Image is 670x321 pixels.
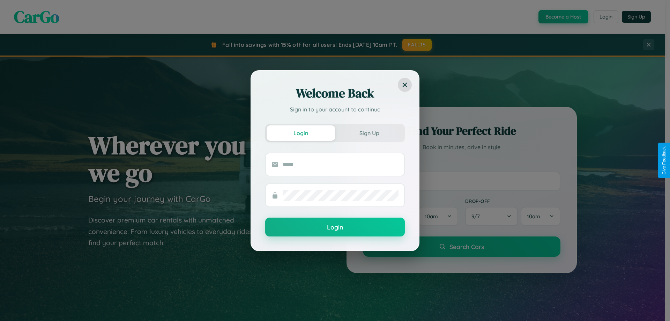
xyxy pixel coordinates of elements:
[265,105,405,114] p: Sign in to your account to continue
[267,125,335,141] button: Login
[265,85,405,102] h2: Welcome Back
[335,125,403,141] button: Sign Up
[265,218,405,236] button: Login
[662,146,667,175] div: Give Feedback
